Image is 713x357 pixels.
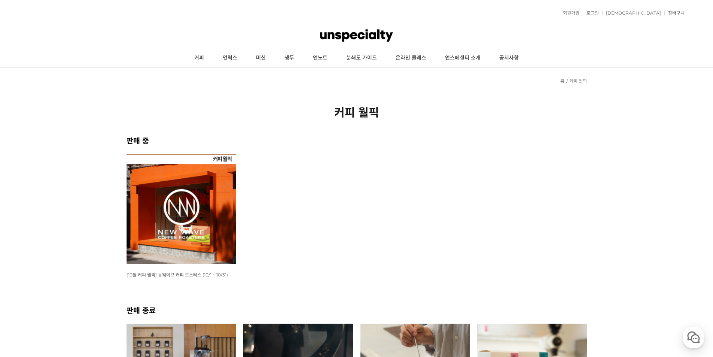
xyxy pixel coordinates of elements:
img: 언스페셜티 몰 [320,24,393,47]
h2: 판매 종료 [127,305,587,315]
a: 공지사항 [490,49,528,67]
a: 언스페셜티 소개 [436,49,490,67]
a: 언럭스 [213,49,247,67]
a: 분쇄도 가이드 [337,49,386,67]
a: 생두 [275,49,304,67]
a: 온라인 클래스 [386,49,436,67]
a: [DEMOGRAPHIC_DATA] [602,11,661,15]
img: [10월 커피 월픽] 뉴웨이브 커피 로스터스 (10/1 ~ 10/31) [127,154,236,264]
a: 머신 [247,49,275,67]
span: [10월 커피 월픽] 뉴웨이브 커피 로스터스 (10/1 ~ 10/31) [127,272,228,278]
a: 로그인 [583,11,599,15]
h2: 커피 월픽 [127,103,587,120]
h2: 판매 중 [127,135,587,146]
a: 커피 월픽 [569,78,587,84]
a: 홈 [560,78,564,84]
a: 커피 [185,49,213,67]
a: 언노트 [304,49,337,67]
a: 장바구니 [664,11,685,15]
a: [10월 커피 월픽] 뉴웨이브 커피 로스터스 (10/1 ~ 10/31) [127,272,228,278]
a: 회원가입 [559,11,579,15]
